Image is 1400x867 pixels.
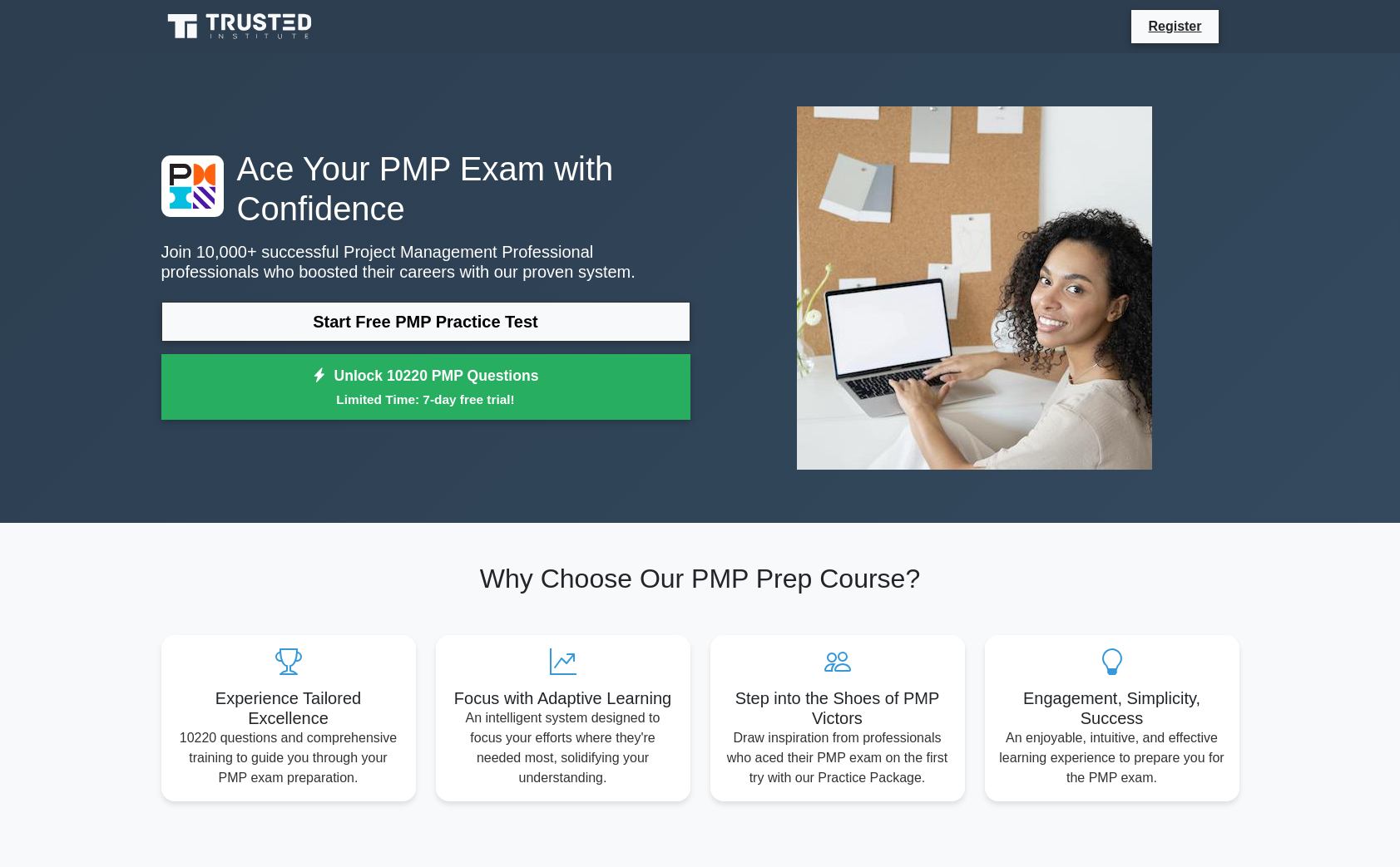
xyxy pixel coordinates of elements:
[724,688,952,728] h5: Step into the Shoes of PMP Victors
[161,302,690,342] a: Start Free PMP Practice Test
[998,688,1226,728] h5: Engagement, Simplicity, Success
[724,728,952,788] p: Draw inspiration from professionals who aced their PMP exam on the first try with our Practice Pa...
[161,242,690,282] p: Join 10,000+ successful Project Management Professional professionals who boosted their careers w...
[449,688,677,708] h5: Focus with Adaptive Learning
[175,688,403,728] h5: Experience Tailored Excellence
[175,728,403,788] p: 10220 questions and comprehensive training to guide you through your PMP exam preparation.
[161,149,690,229] h1: Ace Your PMP Exam with Confidence
[449,708,677,788] p: An intelligent system designed to focus your efforts where they're needed most, solidifying your ...
[1138,16,1211,37] a: Register
[182,390,670,409] small: Limited Time: 7-day free trial!
[161,354,690,421] a: Unlock 10220 PMP QuestionsLimited Time: 7-day free trial!
[161,563,1239,594] h2: Why Choose Our PMP Prep Course?
[998,728,1226,788] p: An enjoyable, intuitive, and effective learning experience to prepare you for the PMP exam.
